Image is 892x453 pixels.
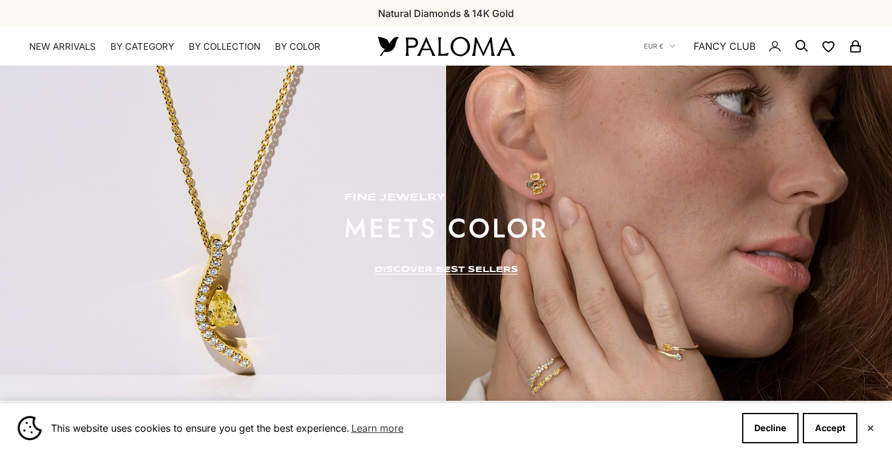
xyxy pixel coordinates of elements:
[51,419,732,437] span: This website uses cookies to ensure you get the best experience.
[344,192,549,204] p: fine jewelry
[378,5,514,21] p: Natural Diamonds & 14K Gold
[742,413,799,443] button: Decline
[344,216,549,240] p: meets color
[803,413,857,443] button: Accept
[374,265,518,274] a: DISCOVER BEST SELLERS
[694,38,755,54] a: FANCY CLUB
[29,41,96,53] a: NEW ARRIVALS
[867,424,874,432] button: Close
[189,41,260,53] summary: By Collection
[18,416,42,440] img: Cookie banner
[644,27,863,66] nav: Secondary navigation
[350,419,405,437] a: Learn more
[29,41,349,53] nav: Primary navigation
[644,41,675,52] button: EUR €
[275,41,320,53] summary: By Color
[644,41,663,52] span: EUR €
[110,41,174,53] summary: By Category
